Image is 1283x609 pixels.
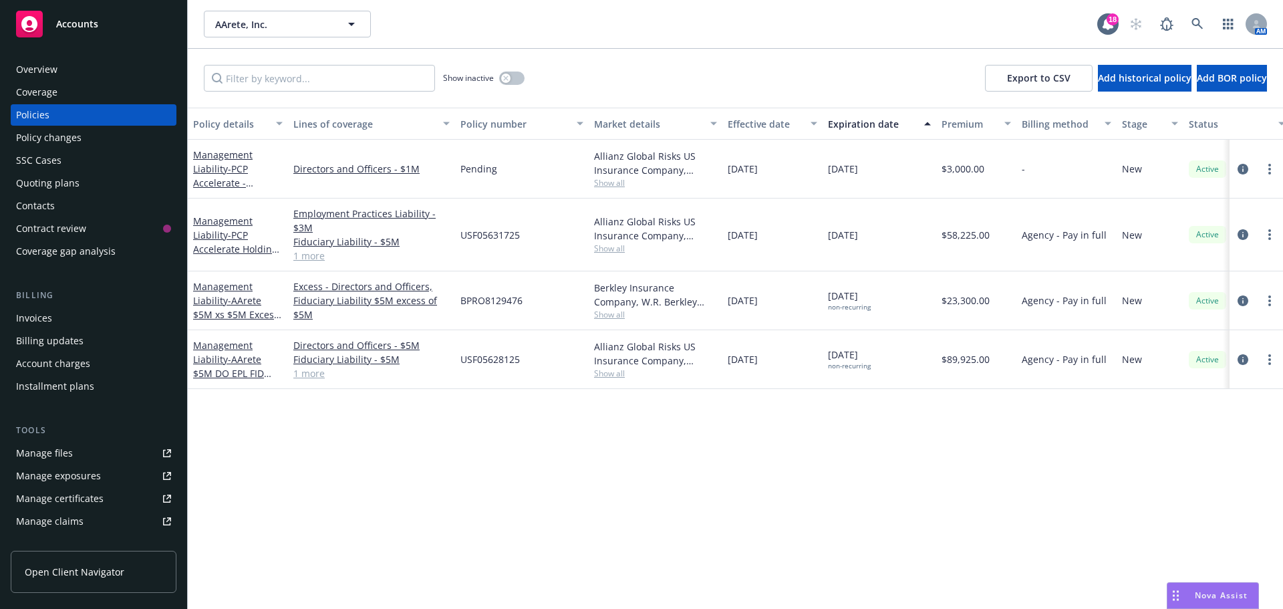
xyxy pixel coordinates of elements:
[728,293,758,308] span: [DATE]
[11,488,176,509] a: Manage certificates
[1197,72,1267,84] span: Add BOR policy
[193,148,279,231] a: Management Liability
[11,82,176,103] a: Coverage
[985,65,1093,92] button: Export to CSV
[11,308,176,329] a: Invoices
[193,280,279,335] a: Management Liability
[11,195,176,217] a: Contacts
[193,339,264,394] a: Management Liability
[16,353,90,374] div: Account charges
[11,511,176,532] a: Manage claims
[11,127,176,148] a: Policy changes
[589,108,722,140] button: Market details
[11,5,176,43] a: Accounts
[594,368,717,379] span: Show all
[1235,227,1251,243] a: circleInformation
[11,376,176,397] a: Installment plans
[460,162,497,176] span: Pending
[722,108,823,140] button: Effective date
[293,162,450,176] a: Directors and Officers - $1M
[11,241,176,262] a: Coverage gap analysis
[193,229,282,269] span: - PCP Accelerate Holdings $5M DO EPL FID
[1122,162,1142,176] span: New
[1123,11,1149,37] a: Start snowing
[193,162,279,231] span: - PCP Accelerate - [GEOGRAPHIC_DATA] LAP - Limits part of US Master Policy
[16,172,80,194] div: Quoting plans
[11,465,176,487] a: Manage exposures
[1184,11,1211,37] a: Search
[11,172,176,194] a: Quoting plans
[1262,161,1278,177] a: more
[293,235,450,249] a: Fiduciary Liability - $5M
[11,424,176,437] div: Tools
[1189,117,1270,131] div: Status
[936,108,1016,140] button: Premium
[1022,162,1025,176] span: -
[443,72,494,84] span: Show inactive
[1262,227,1278,243] a: more
[1194,163,1221,175] span: Active
[942,293,990,308] span: $23,300.00
[594,281,717,309] div: Berkley Insurance Company, W.R. Berkley Corporation
[11,104,176,126] a: Policies
[1016,108,1117,140] button: Billing method
[594,215,717,243] div: Allianz Global Risks US Insurance Company, Allianz
[942,117,996,131] div: Premium
[204,11,371,37] button: AArete, Inc.
[11,218,176,239] a: Contract review
[11,59,176,80] a: Overview
[16,330,84,352] div: Billing updates
[828,117,916,131] div: Expiration date
[1098,65,1191,92] button: Add historical policy
[16,82,57,103] div: Coverage
[11,289,176,302] div: Billing
[16,150,61,171] div: SSC Cases
[16,308,52,329] div: Invoices
[942,228,990,242] span: $58,225.00
[1167,582,1259,609] button: Nova Assist
[1195,590,1248,601] span: Nova Assist
[193,353,271,394] span: - AArete $5M DO EPL FID Runoff
[11,353,176,374] a: Account charges
[823,108,936,140] button: Expiration date
[1022,228,1107,242] span: Agency - Pay in full
[1153,11,1180,37] a: Report a Bug
[1167,583,1184,608] div: Drag to move
[460,352,520,366] span: USF05628125
[1007,72,1071,84] span: Export to CSV
[1194,229,1221,241] span: Active
[594,243,717,254] span: Show all
[460,228,520,242] span: USF05631725
[293,352,450,366] a: Fiduciary Liability - $5M
[828,303,871,312] div: non-recurring
[193,294,281,335] span: - AArete $5M xs $5M Excess DO FID Runoff
[728,162,758,176] span: [DATE]
[1122,293,1142,308] span: New
[293,338,450,352] a: Directors and Officers - $5M
[16,488,104,509] div: Manage certificates
[16,127,82,148] div: Policy changes
[1117,108,1183,140] button: Stage
[16,59,57,80] div: Overview
[16,465,101,487] div: Manage exposures
[11,150,176,171] a: SSC Cases
[942,162,984,176] span: $3,000.00
[293,117,435,131] div: Lines of coverage
[828,162,858,176] span: [DATE]
[1098,72,1191,84] span: Add historical policy
[25,565,124,579] span: Open Client Navigator
[1122,228,1142,242] span: New
[1022,293,1107,308] span: Agency - Pay in full
[204,65,435,92] input: Filter by keyword...
[16,533,79,555] div: Manage BORs
[193,215,282,269] a: Management Liability
[728,352,758,366] span: [DATE]
[1194,295,1221,307] span: Active
[215,17,331,31] span: AArete, Inc.
[11,533,176,555] a: Manage BORs
[594,149,717,177] div: Allianz Global Risks US Insurance Company, Allianz
[1235,352,1251,368] a: circleInformation
[828,362,871,370] div: non-recurring
[1022,352,1107,366] span: Agency - Pay in full
[942,352,990,366] span: $89,925.00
